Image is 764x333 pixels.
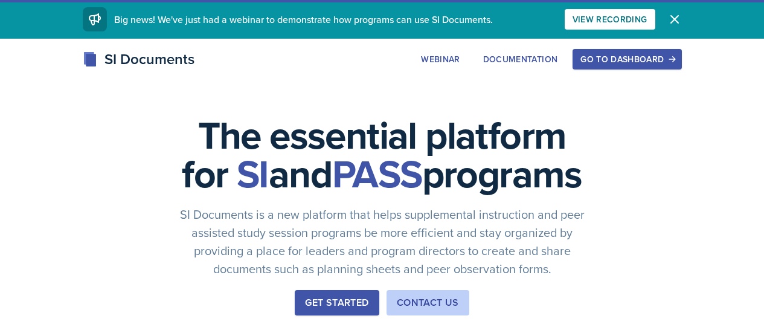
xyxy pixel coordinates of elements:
[305,296,368,310] div: Get Started
[387,290,469,315] button: Contact Us
[483,54,558,64] div: Documentation
[475,49,566,70] button: Documentation
[413,49,467,70] button: Webinar
[573,15,647,24] div: View Recording
[421,54,460,64] div: Webinar
[114,13,493,26] span: Big news! We've just had a webinar to demonstrate how programs can use SI Documents.
[565,9,655,30] button: View Recording
[83,48,194,70] div: SI Documents
[397,296,459,310] div: Contact Us
[580,54,673,64] div: Go to Dashboard
[573,49,681,70] button: Go to Dashboard
[295,290,379,315] button: Get Started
